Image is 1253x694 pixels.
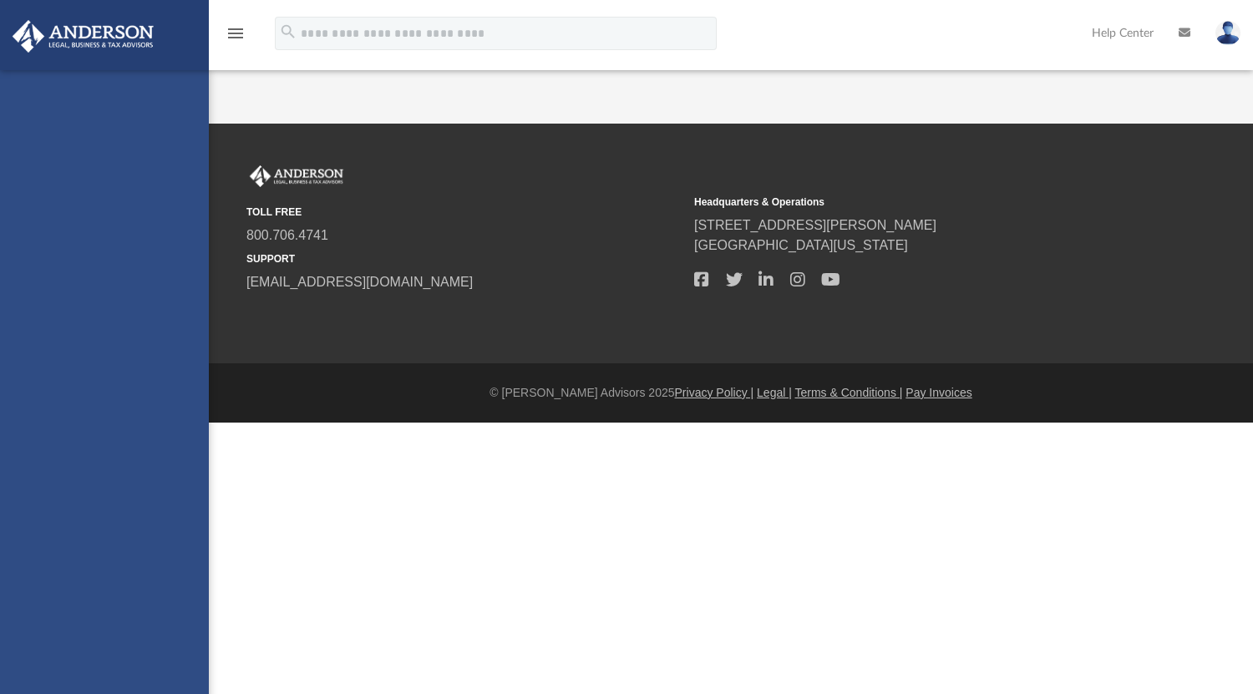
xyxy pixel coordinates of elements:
a: [GEOGRAPHIC_DATA][US_STATE] [694,238,908,252]
small: TOLL FREE [246,205,682,220]
i: search [279,23,297,41]
a: Terms & Conditions | [795,386,903,399]
small: SUPPORT [246,251,682,266]
a: menu [226,32,246,43]
a: Privacy Policy | [675,386,754,399]
div: © [PERSON_NAME] Advisors 2025 [209,384,1253,402]
img: Anderson Advisors Platinum Portal [246,165,347,187]
small: Headquarters & Operations [694,195,1130,210]
img: User Pic [1215,21,1240,45]
img: Anderson Advisors Platinum Portal [8,20,159,53]
a: Legal | [757,386,792,399]
a: [EMAIL_ADDRESS][DOMAIN_NAME] [246,275,473,289]
a: [STREET_ADDRESS][PERSON_NAME] [694,218,936,232]
a: 800.706.4741 [246,228,328,242]
a: Pay Invoices [906,386,971,399]
i: menu [226,23,246,43]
